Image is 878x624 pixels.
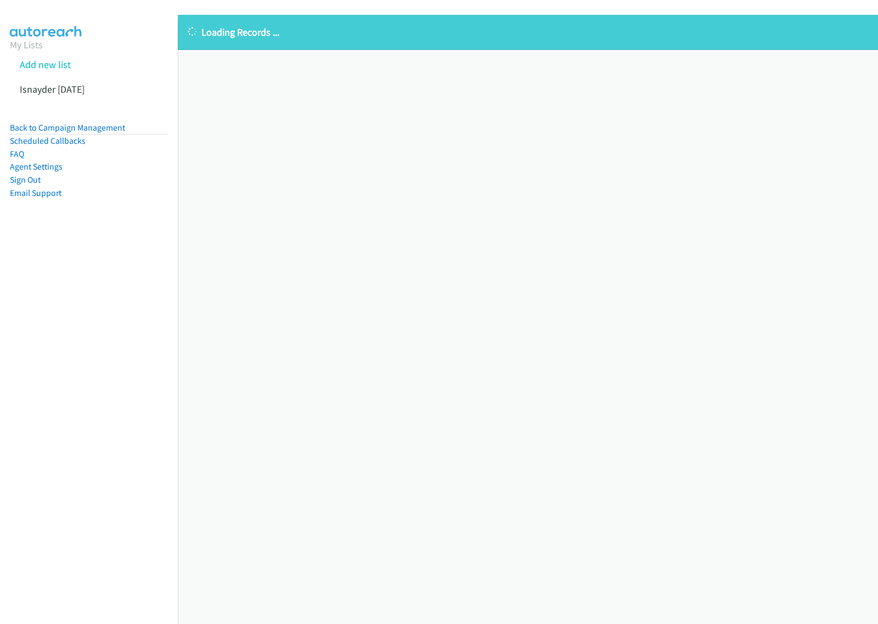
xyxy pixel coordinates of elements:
a: Sign Out [10,175,41,185]
a: Scheduled Callbacks [10,136,86,146]
a: Agent Settings [10,161,63,172]
p: Loading Records ... [188,25,868,40]
a: FAQ [10,149,24,159]
a: Email Support [10,188,61,198]
a: Back to Campaign Management [10,122,125,133]
a: Isnayder [DATE] [20,83,85,95]
a: Add new list [20,58,71,71]
a: My Lists [10,38,43,51]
